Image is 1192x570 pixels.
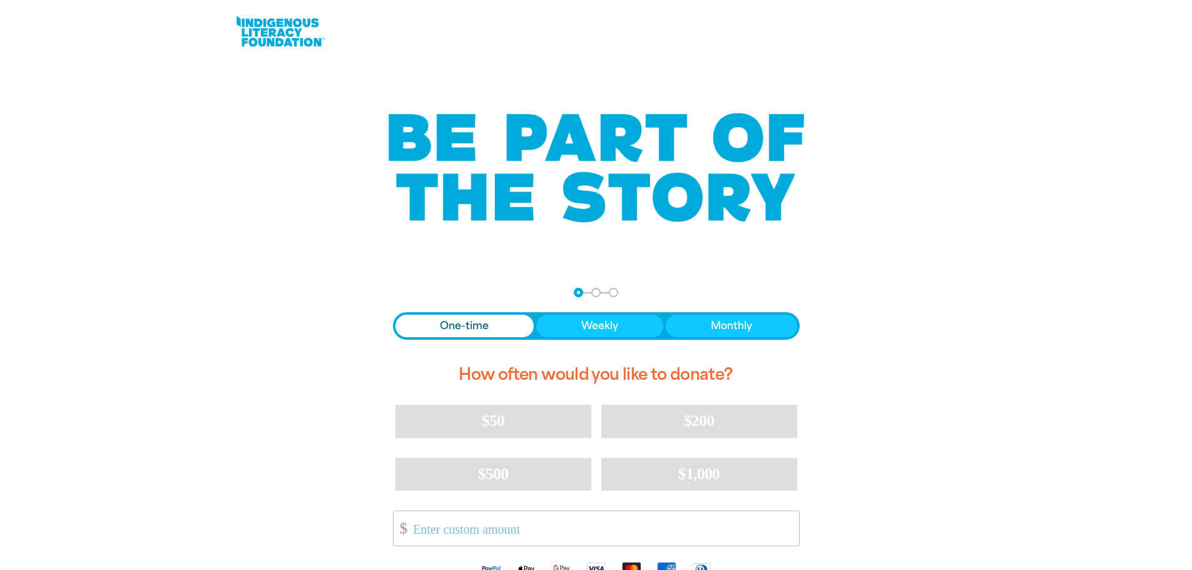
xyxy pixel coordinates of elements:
[536,315,663,337] button: Weekly
[581,318,618,333] span: Weekly
[478,465,509,483] span: $500
[574,288,583,297] button: Navigate to step 1 of 3 to enter your donation amount
[440,318,489,333] span: One-time
[591,288,601,297] button: Navigate to step 2 of 3 to enter your details
[393,355,800,395] h2: How often would you like to donate?
[711,318,752,333] span: Monthly
[601,458,797,491] button: $1,000
[482,412,504,430] span: $50
[395,405,591,437] button: $50
[609,288,618,297] button: Navigate to step 3 of 3 to enter your payment details
[395,458,591,491] button: $500
[404,511,798,546] input: Enter custom amount
[666,315,797,337] button: Monthly
[394,514,407,542] span: $
[393,312,800,340] div: Donation frequency
[678,465,720,483] span: $1,000
[684,412,715,430] span: $200
[377,88,815,248] img: Be part of the story
[601,405,797,437] button: $200
[395,315,534,337] button: One-time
